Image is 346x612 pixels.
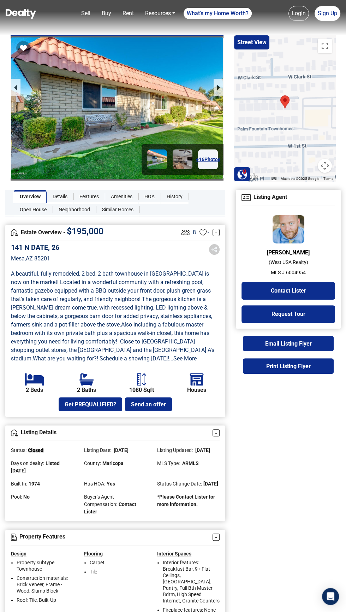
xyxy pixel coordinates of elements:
[147,149,167,169] img: Image
[241,259,335,266] p: ( West USA Realty )
[241,269,335,276] p: MLS # 6004954
[11,494,22,500] span: Pool:
[237,169,247,180] img: Search Homes at Dealty
[323,177,333,181] a: Terms (opens in new tab)
[84,447,111,453] span: Listing Date:
[241,249,335,256] h6: [PERSON_NAME]
[281,177,319,181] span: Map data ©2025 Google
[203,481,218,487] span: [DATE]
[142,6,178,20] a: Resources
[11,429,213,436] h4: Listing Details
[318,39,332,53] button: Toggle fullscreen view
[198,149,218,169] a: +16Photos
[273,215,304,243] img: Agent
[193,228,196,237] span: 8
[241,194,251,201] img: Agent
[194,447,210,453] span: [DATE]
[138,190,161,203] a: HOA
[77,387,96,393] b: 2 Baths
[28,447,43,453] span: Closed
[208,228,209,237] span: -
[179,226,192,239] img: Listing View
[243,358,334,374] button: Print Listing Flyer
[102,460,124,466] span: Maricopa
[163,559,220,604] li: Interior features: Breakfast Bar, 9+ Flat Ceilings, [GEOGRAPHIC_DATA], Pantry, Full Bth Master Bd...
[181,460,199,466] span: ARMLS
[67,226,103,236] span: $ 195,000
[84,501,136,514] span: Contact Lister
[78,6,93,20] a: Sell
[11,229,179,236] h4: Estate Overview -
[120,6,137,20] a: Rent
[243,336,334,351] button: Email Listing Flyer
[125,397,172,411] button: Send an offer
[241,305,335,323] button: Request Tour
[241,282,335,300] button: Contact Lister
[11,243,59,252] h5: 141 N DATE, 26
[129,387,154,393] b: 1080 Sqft
[173,149,192,169] img: Image
[11,429,18,436] img: Overview
[6,9,36,19] img: Dealty - Buy, Sell & Rent Homes
[288,6,309,21] a: Login
[169,355,197,362] a: ...See More
[11,447,26,453] span: Status:
[53,203,96,216] a: Neighborhood
[11,460,60,473] span: Listed [DATE]
[157,551,220,557] h5: Interior Spaces
[11,270,214,328] span: A beautiful, fully remodeled, 2 bed, 2 bath townhouse in [GEOGRAPHIC_DATA] is now on the market! ...
[187,387,206,393] b: Houses
[157,460,180,466] span: MLS Type:
[11,534,17,541] img: Features
[14,190,47,203] a: Overview
[322,588,339,605] div: Open Intercom Messenger
[105,190,138,203] a: Amenities
[157,494,215,507] strong: *Please Contact Lister for more information.
[59,397,122,411] button: Get PREQUALIFIED?
[157,481,202,487] span: Status Change Date:
[11,229,18,236] img: Overview
[213,534,220,541] a: -
[11,321,216,362] span: Also including a fabulous master bedroom with its own private bath plus a spacious walk-in closet...
[26,387,43,393] b: 2 Beds
[73,190,105,203] a: Features
[11,460,44,466] span: Days on dealty:
[184,8,252,19] a: What's my Home Worth?
[29,481,40,487] span: 1974
[241,194,335,201] h4: Listing Agent
[84,494,117,507] span: Buyer’s Agent Compensation:
[318,159,332,173] button: Map camera controls
[157,447,193,453] span: Listing Updated:
[84,460,101,466] span: County:
[84,481,105,487] span: Has HOA:
[234,35,269,49] button: Street View
[11,254,59,263] p: Mesa , AZ 85201
[11,79,20,96] button: previous slide / item
[96,203,139,216] a: Similar Homes
[99,6,114,20] a: Buy
[11,534,213,541] h4: Property Features
[47,190,73,203] a: Details
[11,481,27,487] span: Built In:
[107,481,115,487] span: Yes
[161,190,189,203] a: History
[214,79,223,96] button: next slide / item
[199,229,207,236] img: Favourites
[14,203,53,216] a: Open House
[23,494,30,500] span: No
[315,6,340,21] a: Sign Up
[213,429,220,436] a: -
[33,355,169,362] span: What are you waiting for?! Schedule a showing [DATE]!
[113,447,129,453] span: [DATE]
[213,229,220,236] a: -
[272,176,276,181] button: Keyboard shortcuts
